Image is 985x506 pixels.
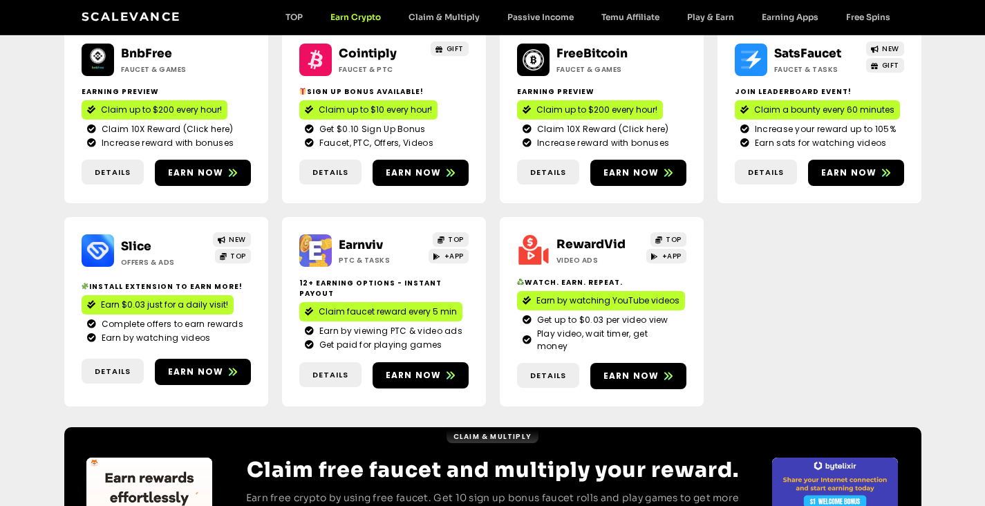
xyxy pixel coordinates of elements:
h2: Earning Preview [517,86,686,97]
span: Faucet, PTC, Offers, Videos [316,137,433,149]
span: Claim a bounty every 60 minutes [754,104,894,116]
h2: Faucet & Tasks [774,64,861,75]
span: Claim & Multiply [453,431,532,442]
a: RewardVid [556,237,626,252]
span: Get up to $0.03 per video view [534,314,668,326]
h2: Watch. Earn. Repeat. [517,277,686,288]
span: Claim up to $10 every hour! [319,104,432,116]
span: Details [95,366,131,377]
span: TOP [230,251,246,261]
span: TOP [448,234,464,245]
span: Earn by watching YouTube videos [536,294,679,307]
span: Earn now [168,366,224,378]
h2: Faucet & Games [556,64,643,75]
img: 🧩 [82,283,88,290]
a: FreeBitcoin [556,46,628,61]
a: +APP [429,249,469,263]
span: Claim up to $200 every hour! [101,104,222,116]
a: TOP [650,232,686,247]
a: SatsFaucet [774,46,841,61]
span: Details [530,370,566,382]
a: Earnviv [339,238,383,252]
a: Earn now [590,363,686,389]
span: TOP [666,234,682,245]
h2: Sign up bonus available! [299,86,469,97]
a: NEW [866,41,904,56]
h2: PTC & Tasks [339,255,425,265]
span: Earn now [603,370,659,382]
span: Details [95,167,131,178]
a: Details [82,160,144,185]
a: Claim up to $200 every hour! [517,100,663,120]
h2: Install extension to earn more! [82,281,251,292]
span: Claim up to $200 every hour! [536,104,657,116]
a: Temu Affiliate [588,12,673,22]
span: Get $0.10 Sign Up Bonus [316,123,426,135]
a: BnbFree [121,46,172,61]
span: Details [530,167,566,178]
span: Earn now [603,167,659,179]
span: +APP [662,251,682,261]
span: Earn now [821,167,877,179]
span: Increase reward with bonuses [98,137,234,149]
a: Details [735,160,797,185]
a: Claim faucet reward every 5 min [299,302,462,321]
a: Earn now [155,160,251,186]
a: Details [517,160,579,185]
span: Details [748,167,784,178]
a: Free Spins [832,12,904,22]
a: Earn now [155,359,251,385]
a: Earn by watching YouTube videos [517,291,685,310]
a: Claim & Multiply [395,12,494,22]
a: Scalevance [82,10,181,24]
h2: Earning Preview [82,86,251,97]
a: Claim a bounty every 60 minutes [735,100,900,120]
span: Earn by viewing PTC & video ads [316,325,462,337]
a: Passive Income [494,12,588,22]
a: +APP [646,249,686,263]
span: Complete offers to earn rewards [98,318,243,330]
h2: Offers & Ads [121,257,207,268]
h2: 12+ Earning options - instant payout [299,278,469,299]
a: Earn now [373,362,469,388]
span: Earn now [168,167,224,179]
h2: Video ads [556,255,643,265]
a: TOP [433,232,469,247]
h2: Faucet & Games [121,64,207,75]
a: Earn Crypto [317,12,395,22]
span: Earn $0.03 just for a daily visit! [101,299,228,311]
img: 🎁 [299,88,306,95]
a: Details [299,160,362,185]
a: GIFT [431,41,469,56]
span: Claim faucet reward every 5 min [319,306,457,318]
span: NEW [882,44,899,54]
span: Earn sats for watching videos [751,137,887,149]
h2: Join Leaderboard event! [735,86,904,97]
nav: Menu [272,12,904,22]
a: Claim up to $200 every hour! [82,100,227,120]
span: Increase your reward up to 105% [751,123,896,135]
span: Details [312,369,348,381]
span: Details [312,167,348,178]
a: Details [517,363,579,388]
a: Earn $0.03 just for a daily visit! [82,295,234,315]
span: Earn by watching videos [98,332,211,344]
span: Get paid for playing games [316,339,442,351]
span: +APP [444,251,464,261]
span: GIFT [447,44,464,54]
a: Details [299,362,362,388]
h2: Claim free faucet and multiply your reward. [236,458,750,482]
a: NEW [213,232,251,247]
span: Increase reward with bonuses [534,137,669,149]
a: Earn now [808,160,904,186]
a: Claim 10X Reward (Click here) [87,123,245,135]
a: Details [82,359,144,384]
a: Earn now [373,160,469,186]
span: Claim 10X Reward (Click here) [98,123,234,135]
span: Earn now [386,369,442,382]
a: Slice [121,239,151,254]
a: Claim 10X Reward (Click here) [523,123,681,135]
span: NEW [229,234,246,245]
a: Earn now [590,160,686,186]
a: Claim up to $10 every hour! [299,100,438,120]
